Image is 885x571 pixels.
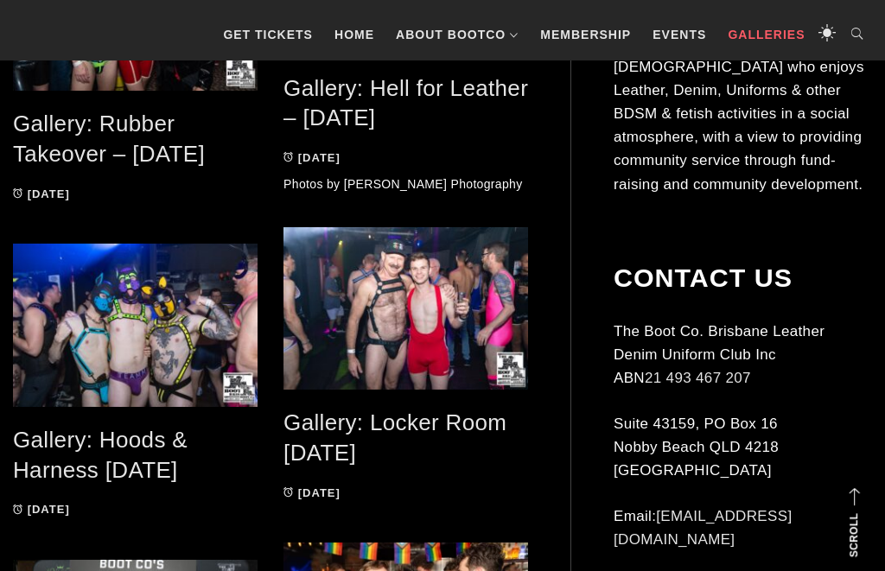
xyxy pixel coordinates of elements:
p: Suite 43159, PO Box 16 Nobby Beach QLD 4218 [GEOGRAPHIC_DATA] [614,412,872,483]
h2: Contact Us [614,262,872,294]
a: Gallery: Rubber Takeover – [DATE] [13,111,205,167]
a: 21 493 467 207 [645,370,751,386]
a: Gallery: Hell for Leather – [DATE] [283,75,528,131]
a: Membership [532,9,640,60]
a: [DATE] [283,151,341,164]
a: Home [326,9,383,60]
a: [DATE] [13,187,70,200]
a: GET TICKETS [214,9,322,60]
p: The Boot Co. provides a forum for anyone identifying as [DEMOGRAPHIC_DATA] who enjoys Leather, De... [614,8,872,196]
a: [DATE] [283,486,341,499]
a: [DATE] [13,503,70,516]
strong: Scroll [848,513,860,557]
time: [DATE] [298,151,341,164]
time: [DATE] [28,503,70,516]
a: Gallery: Locker Room [DATE] [283,409,506,466]
p: Email: [614,504,872,551]
time: [DATE] [28,187,70,200]
a: Events [644,9,715,60]
p: The Boot Co. Brisbane Leather Denim Uniform Club Inc ABN [614,320,872,390]
a: Galleries [719,9,813,60]
a: About BootCo [387,9,527,60]
p: Photos by [PERSON_NAME] Photography [283,174,528,194]
a: Gallery: Hoods & Harness [DATE] [13,427,188,483]
a: [EMAIL_ADDRESS][DOMAIN_NAME] [614,508,793,548]
time: [DATE] [298,486,341,499]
